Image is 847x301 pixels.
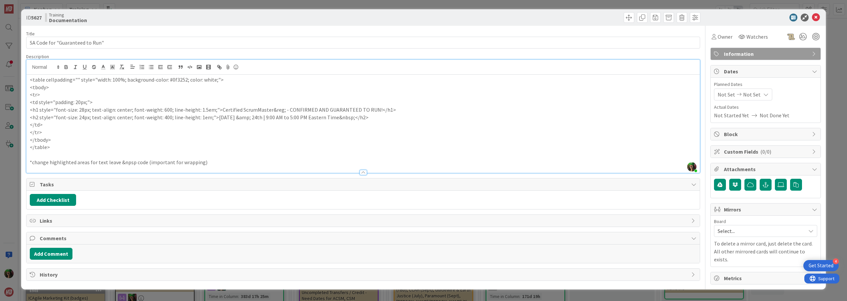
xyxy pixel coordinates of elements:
[26,31,35,37] label: Title
[724,165,809,173] span: Attachments
[40,234,688,242] span: Comments
[30,136,696,144] p: </tbody>
[809,262,833,269] div: Get Started
[718,91,735,98] span: Not Set
[26,37,700,49] input: type card name here...
[30,91,696,98] p: <tr>
[49,12,87,18] span: Training
[30,98,696,106] p: <td style="padding: 20px;">
[30,76,696,84] p: <table cellpadding="" style="width: 100%; background-color: #0f3252; color: white;">
[30,121,696,129] p: </td>
[26,54,49,59] span: Description
[718,226,802,236] span: Select...
[687,162,696,171] img: zMbp8UmSkcuFrGHA6WMwLokxENeDinhm.jpg
[746,33,768,41] span: Watchers
[40,271,688,279] span: History
[30,248,72,260] button: Add Comment
[30,106,696,114] p: <h1 style="font-size: 28px; text-align: center; font-weight: 600; line-height: 1.5em;">Certified ...
[30,114,696,121] p: <h2 style="font-size: 24px; text-align: center; font-weight: 400; line-height: 1em;">[DATE] &amp;...
[30,194,76,206] button: Add Checklist
[714,81,817,88] span: Planned Dates
[40,180,688,188] span: Tasks
[14,1,30,9] span: Support
[724,148,809,156] span: Custom Fields
[714,240,817,263] p: To delete a mirror card, just delete the card. All other mirrored cards will continue to exists.
[760,111,789,119] span: Not Done Yet
[40,217,688,225] span: Links
[714,111,749,119] span: Not Started Yet
[49,18,87,23] b: Documentation
[724,67,809,75] span: Dates
[714,219,726,224] span: Board
[30,129,696,136] p: </tr>
[803,260,839,271] div: Open Get Started checklist, remaining modules: 4
[724,50,809,58] span: Information
[724,274,809,282] span: Metrics
[724,130,809,138] span: Block
[718,33,733,41] span: Owner
[26,14,42,21] span: ID
[724,206,809,213] span: Mirrors
[833,258,839,264] div: 4
[31,14,42,21] b: 5627
[760,148,771,155] span: ( 0/0 )
[30,143,696,151] p: </table>
[714,104,817,111] span: Actual Dates
[30,159,696,166] p: *change highlighted areas for text leave &npsp code (important for wrapping)
[30,84,696,91] p: <tbody>
[743,91,761,98] span: Not Set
